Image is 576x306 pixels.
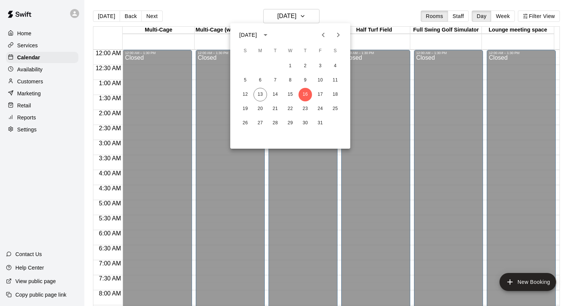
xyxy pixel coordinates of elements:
[268,116,282,130] button: 28
[283,59,297,73] button: 1
[298,102,312,116] button: 23
[328,44,342,59] span: Saturday
[298,44,312,59] span: Thursday
[331,27,346,42] button: Next month
[253,116,267,130] button: 27
[238,44,252,59] span: Sunday
[239,31,257,39] div: [DATE]
[313,59,327,73] button: 3
[238,74,252,87] button: 5
[238,88,252,101] button: 12
[298,88,312,101] button: 16
[298,116,312,130] button: 30
[253,74,267,87] button: 6
[259,29,272,41] button: calendar view is open, switch to year view
[283,44,297,59] span: Wednesday
[313,74,327,87] button: 10
[283,102,297,116] button: 22
[268,44,282,59] span: Tuesday
[313,116,327,130] button: 31
[316,27,331,42] button: Previous month
[283,116,297,130] button: 29
[268,74,282,87] button: 7
[328,88,342,101] button: 18
[268,102,282,116] button: 21
[268,88,282,101] button: 14
[283,74,297,87] button: 8
[298,59,312,73] button: 2
[328,74,342,87] button: 11
[253,88,267,101] button: 13
[253,102,267,116] button: 20
[238,102,252,116] button: 19
[298,74,312,87] button: 9
[313,44,327,59] span: Friday
[313,102,327,116] button: 24
[283,88,297,101] button: 15
[328,59,342,73] button: 4
[238,116,252,130] button: 26
[253,44,267,59] span: Monday
[313,88,327,101] button: 17
[328,102,342,116] button: 25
